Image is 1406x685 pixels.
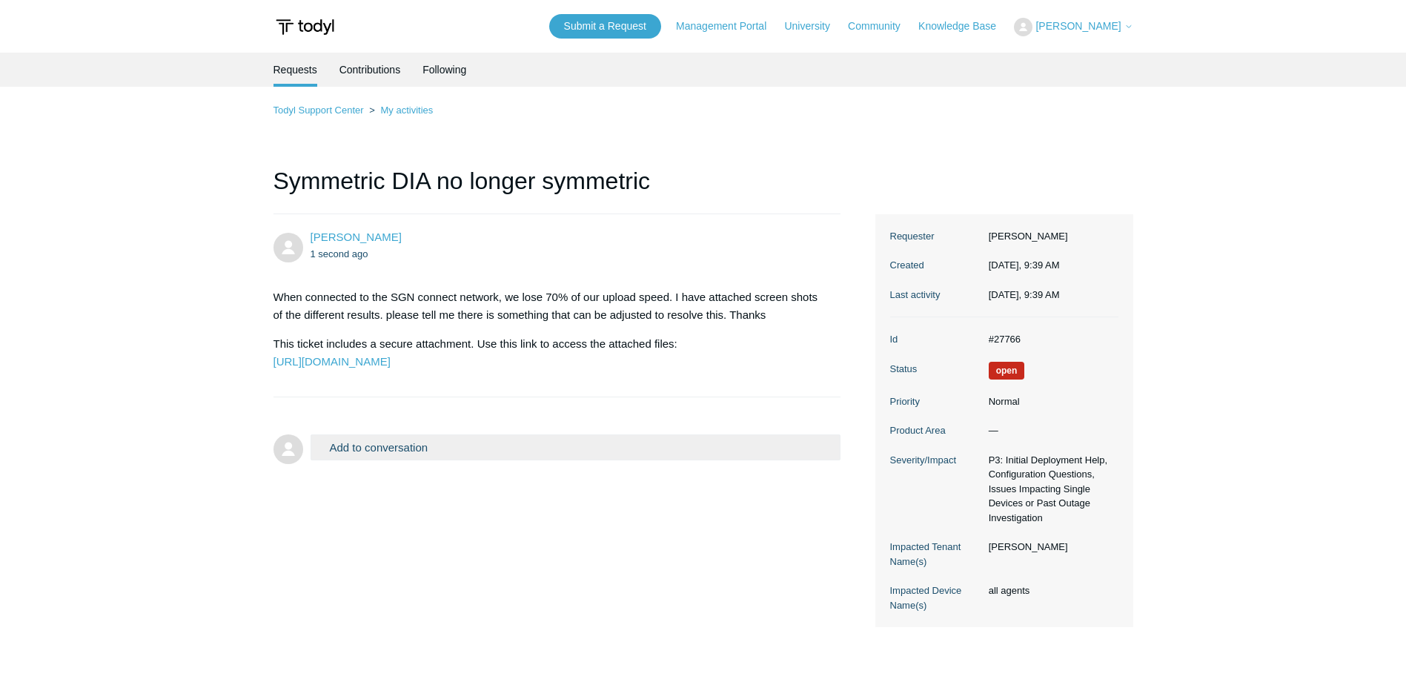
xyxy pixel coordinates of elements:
dt: Created [890,258,981,273]
span: [PERSON_NAME] [1035,20,1121,32]
a: Todyl Support Center [273,105,364,116]
dt: Impacted Device Name(s) [890,583,981,612]
a: [URL][DOMAIN_NAME] [273,355,391,368]
a: University [784,19,844,34]
a: Submit a Request [549,14,661,39]
dd: all agents [981,583,1118,598]
dt: Impacted Tenant Name(s) [890,540,981,569]
span: Matthew OBrien [311,231,402,243]
li: My activities [366,105,433,116]
a: My activities [380,105,433,116]
a: [PERSON_NAME] [311,231,402,243]
button: [PERSON_NAME] [1014,18,1133,36]
p: When connected to the SGN connect network, we lose 70% of our upload speed. I have attached scree... [273,288,826,324]
dd: [PERSON_NAME] [981,229,1118,244]
dt: Status [890,362,981,377]
button: Add to conversation [311,434,841,460]
dt: Product Area [890,423,981,438]
li: Todyl Support Center [273,105,367,116]
dd: — [981,423,1118,438]
a: Following [422,53,466,87]
dt: Severity/Impact [890,453,981,468]
dd: #27766 [981,332,1118,347]
a: Community [848,19,915,34]
a: Contributions [339,53,401,87]
span: We are working on a response for you [989,362,1025,380]
img: Todyl Support Center Help Center home page [273,13,336,41]
dd: P3: Initial Deployment Help, Configuration Questions, Issues Impacting Single Devices or Past Out... [981,453,1118,526]
h1: Symmetric DIA no longer symmetric [273,163,841,214]
dd: [PERSON_NAME] [981,540,1118,555]
li: Requests [273,53,317,87]
dt: Priority [890,394,981,409]
time: 08/29/2025, 09:39 [311,248,368,259]
dd: Normal [981,394,1118,409]
dt: Last activity [890,288,981,302]
a: Knowledge Base [918,19,1011,34]
time: 08/29/2025, 09:39 [989,289,1060,300]
time: 08/29/2025, 09:39 [989,259,1060,271]
p: This ticket includes a secure attachment. Use this link to access the attached files: [273,335,826,371]
dt: Id [890,332,981,347]
a: Management Portal [676,19,781,34]
dt: Requester [890,229,981,244]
